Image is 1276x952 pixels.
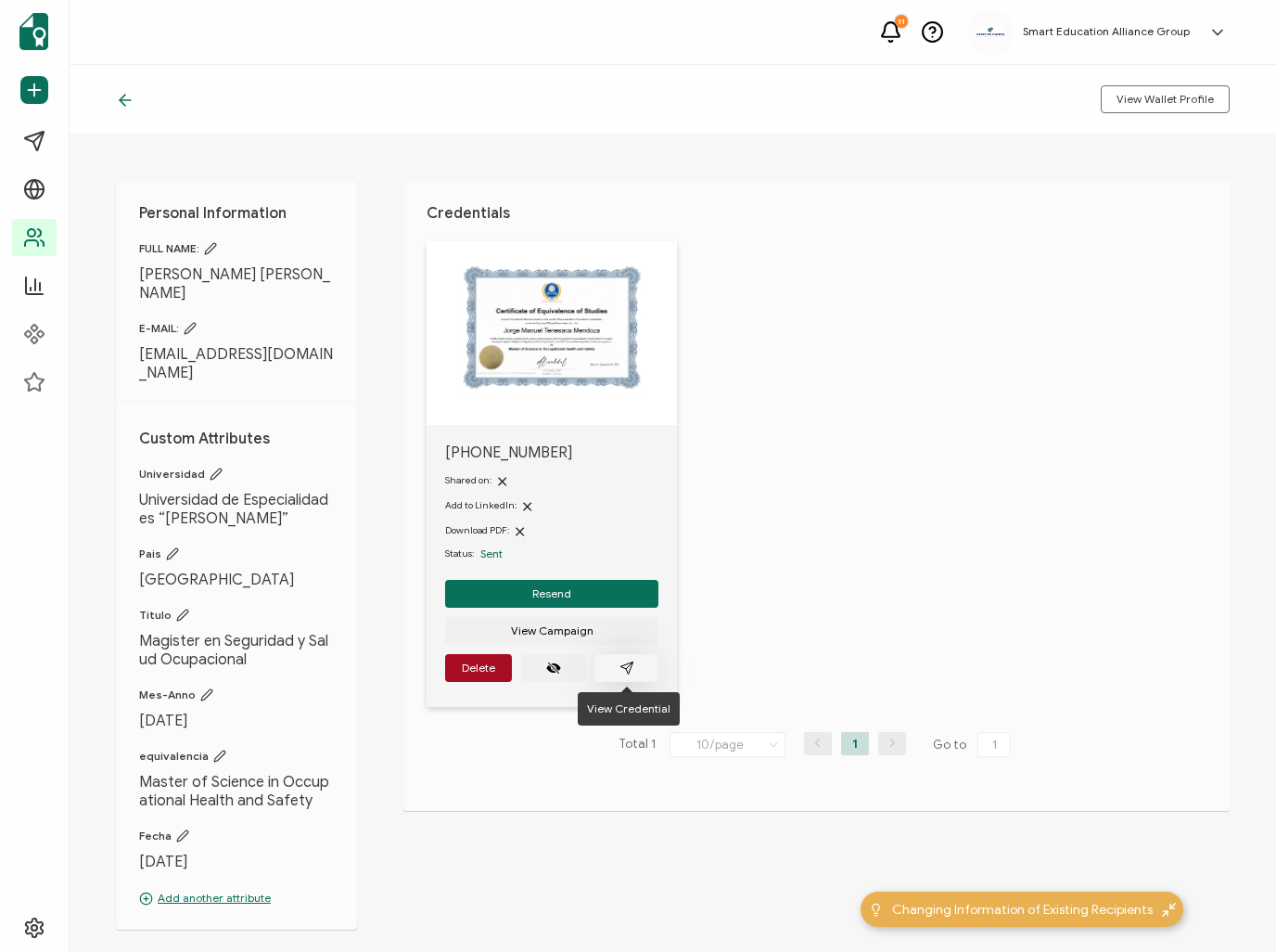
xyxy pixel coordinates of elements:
[1116,94,1214,105] span: View Wallet Profile
[139,265,334,302] span: [PERSON_NAME] [PERSON_NAME]
[139,345,334,382] span: [EMAIL_ADDRESS][DOMAIN_NAME]
[139,749,334,764] span: equivalencia
[139,321,334,336] span: E-MAIL:
[933,732,1014,758] span: Go to
[139,467,334,482] span: Universidad
[139,773,334,810] span: Master of Science in Occupational Health and Safety
[19,13,48,50] img: sertifier-logomark-colored.svg
[139,853,334,871] span: [DATE]
[139,571,334,589] span: [GEOGRAPHIC_DATA]
[1023,25,1190,38] h5: Smart Education Alliance Group
[427,204,1206,223] h1: Credentials
[619,661,634,675] ion-icon: paper plane outline
[445,444,658,462] span: [PHONE_NUMBER]
[841,732,869,755] li: 1
[511,625,593,637] span: View Campaign
[546,661,561,675] ion-icon: eye off
[139,608,334,623] span: Titulo
[445,547,474,561] span: Status:
[619,732,656,758] span: Total 1
[480,547,503,560] span: Sent
[462,663,495,674] span: Delete
[139,712,334,730] span: [DATE]
[892,900,1153,920] span: Changing Information of Existing Recipients
[578,692,680,726] div: View Credential
[139,688,334,702] span: Mes-Anno
[445,580,658,608] button: Resend
[139,829,334,843] span: Fecha
[139,241,334,256] span: FULL NAME:
[445,617,658,645] button: View Campaign
[670,732,785,757] input: Select
[976,26,1004,38] img: 111c7b32-d500-4ce1-86d1-718dc6ccd280.jpg
[445,524,509,536] span: Download PDF:
[445,474,491,486] span: Shared on:
[139,632,334,669] span: Magister en Seguridad y Salud Ocupacional
[445,654,512,682] button: Delete
[1183,863,1276,952] iframe: Chat Widget
[139,204,334,223] h1: Personal Information
[139,890,334,907] p: Add another attribute
[139,430,334,448] h1: Custom Attributes
[1162,903,1176,917] img: minimize-icon.svg
[1101,85,1230,113] button: View Wallet Profile
[532,588,571,599] span: Resend
[895,15,908,28] div: 11
[139,547,334,561] span: Pais
[139,491,334,528] span: Universidad de Especialidades “[PERSON_NAME]”
[445,499,517,511] span: Add to LinkedIn:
